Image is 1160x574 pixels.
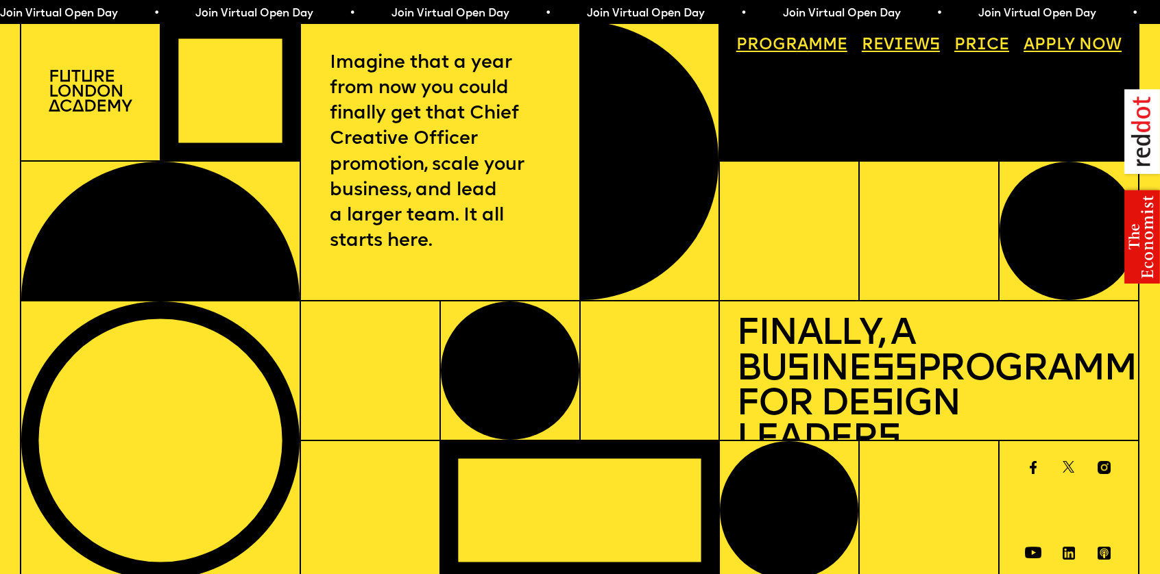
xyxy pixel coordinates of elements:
span: ss [871,351,917,389]
span: • [349,8,355,19]
span: • [1132,8,1138,19]
h1: Finally, a Bu ine Programme for De ign Leader [736,317,1122,458]
span: • [740,8,747,19]
span: • [154,8,160,19]
a: Price [946,29,1017,62]
span: • [936,8,942,19]
span: A [1024,38,1035,53]
p: Imagine that a year from now you could finally get that Chief Creative Officer promotion, scale y... [330,51,550,255]
span: s [878,421,900,459]
span: s [786,351,809,389]
a: Reviews [854,29,947,62]
span: a [797,38,808,53]
span: s [871,386,893,424]
a: Apply now [1015,29,1129,62]
span: • [545,8,551,19]
a: Programme [728,29,855,62]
